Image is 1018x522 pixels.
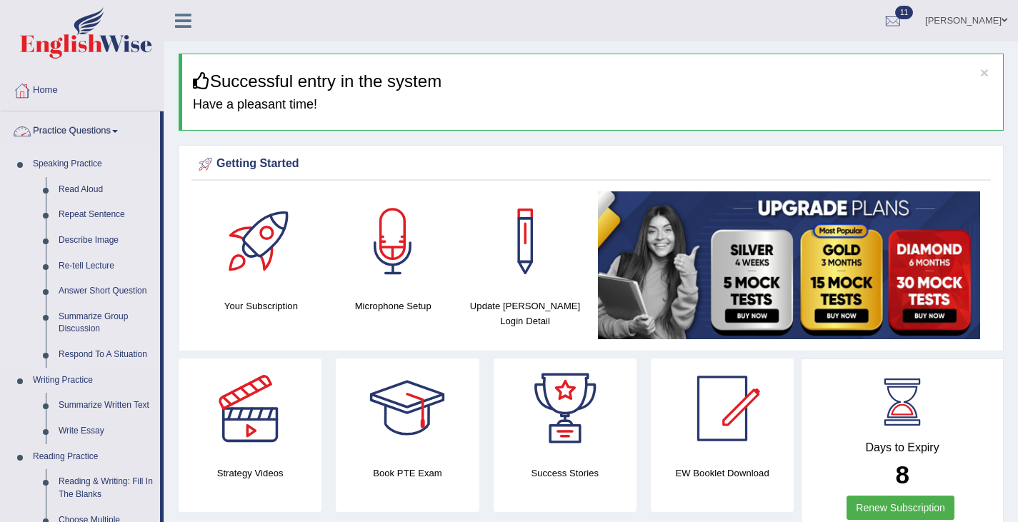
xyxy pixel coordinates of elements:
a: Respond To A Situation [52,342,160,368]
span: 11 [895,6,913,19]
a: Summarize Group Discussion [52,304,160,342]
a: Reading Practice [26,444,160,470]
a: Renew Subscription [847,496,954,520]
h4: Update [PERSON_NAME] Login Detail [466,298,584,328]
button: × [980,65,989,80]
a: Practice Questions [1,111,160,147]
a: Reading & Writing: Fill In The Blanks [52,469,160,507]
a: Re-tell Lecture [52,254,160,279]
h3: Successful entry in the system [193,72,992,91]
h4: Days to Expiry [817,441,987,454]
h4: Your Subscription [202,298,320,313]
div: Getting Started [195,154,987,175]
a: Speaking Practice [26,151,160,177]
a: Summarize Written Text [52,393,160,418]
a: Answer Short Question [52,278,160,304]
h4: EW Booklet Download [651,466,794,481]
h4: Have a pleasant time! [193,98,992,112]
h4: Strategy Videos [179,466,321,481]
a: Writing Practice [26,368,160,393]
a: Read Aloud [52,177,160,203]
h4: Success Stories [494,466,637,481]
a: Repeat Sentence [52,202,160,228]
img: small5.jpg [598,191,980,339]
a: Describe Image [52,228,160,254]
a: Write Essay [52,418,160,444]
h4: Microphone Setup [334,298,452,313]
a: Home [1,71,164,106]
b: 8 [895,461,909,488]
h4: Book PTE Exam [336,466,479,481]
